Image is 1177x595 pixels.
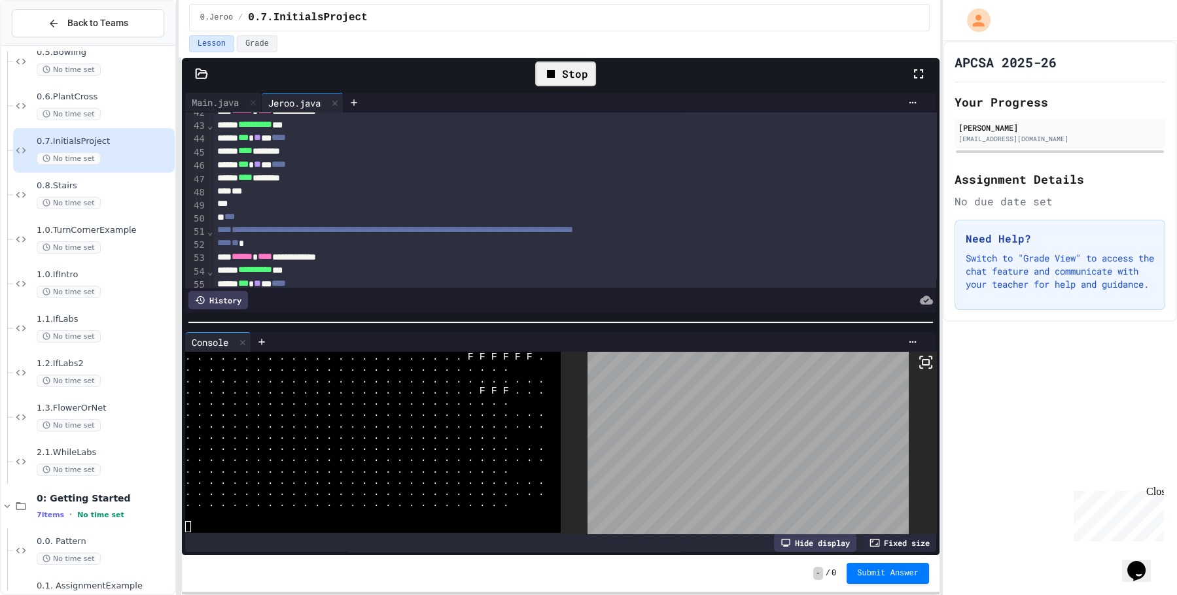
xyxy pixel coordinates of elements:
div: 55 [185,279,207,292]
span: . . . . . . . . . . . . . . . . . . . . . . . . . . . . [185,397,509,408]
span: - [813,567,823,580]
div: [PERSON_NAME] [958,122,1161,133]
span: . . . . . . . . . . . . . . . . . . . . . . . . . . . . [185,498,509,509]
span: No time set [37,152,101,165]
div: 43 [185,120,207,133]
span: No time set [37,241,101,254]
span: . . . . . . . . . . . . . . . . . . . . . . . . . . . . [185,465,509,476]
span: 0.1. AssignmentExample [37,581,172,592]
iframe: chat widget [1068,486,1164,541]
button: Lesson [189,35,234,52]
span: 0.0. Pattern [37,536,172,547]
div: 48 [185,186,207,199]
span: / [238,12,243,23]
div: [EMAIL_ADDRESS][DOMAIN_NAME] [958,134,1161,144]
span: No time set [37,197,101,209]
h2: Assignment Details [955,170,1165,188]
span: . . . . . . . . . . . . . . . . . . . . . . . . . . . . . . . [185,375,544,386]
span: 0 [832,568,836,579]
h1: APCSA 2025-26 [955,53,1057,71]
span: No time set [77,511,124,519]
span: . . . . . . . . . . . . . . . . . . . . . . . . . . . . [185,363,509,374]
span: 1.0.IfIntro [37,269,172,280]
span: No time set [37,63,101,76]
div: Console [185,332,251,352]
iframe: chat widget [1122,543,1164,582]
span: 0: Getting Started [37,492,172,504]
div: Hide display [774,534,856,552]
span: No time set [37,330,101,343]
span: No time set [37,419,101,432]
span: No time set [37,464,101,476]
span: 0.6.PlantCross [37,92,172,103]
div: Jeroo.java [262,96,327,110]
button: Submit Answer [847,563,929,584]
span: 1.1.IfLabs [37,314,172,325]
div: 54 [185,265,207,279]
div: 51 [185,226,207,239]
div: Main.java [185,93,262,112]
span: / [826,568,830,579]
span: 1.0.TurnCornerExample [37,225,172,236]
div: 50 [185,212,207,226]
span: No time set [37,108,101,120]
button: Back to Teams [12,9,164,37]
span: • [69,509,72,520]
div: Fixed size [863,534,936,552]
span: . . . . . . . . . . . . . . . . . . . . . . . . . . . . . . . [185,453,544,464]
span: No time set [37,286,101,298]
span: 0.Jeroo [200,12,233,23]
button: Grade [237,35,277,52]
span: . . . . . . . . . . . . . . . . . . . . . . . . . . . . . . . [185,476,544,487]
span: 0.8.Stairs [37,180,172,192]
h3: Need Help? [966,231,1154,246]
div: 53 [185,252,207,265]
span: 2.1.WhileLabs [37,447,172,458]
div: 52 [185,239,207,252]
span: . . . . . . . . . . . . . . . . . . . . . . . . . . . . . . . [185,420,544,431]
span: . . . . . . . . . . . . . . . . . . . . . . . . . . . . . . . [185,442,544,453]
span: Fold line [207,226,213,237]
div: Chat with us now!Close [5,5,90,83]
div: 42 [185,107,207,120]
span: . . . . . . . . . . . . . . . . . . . . . . . . . . . . [185,431,509,442]
span: 1.3.FlowerOrNet [37,403,172,414]
span: Fold line [207,266,213,277]
p: Switch to "Grade View" to access the chat feature and communicate with your teacher for help and ... [966,252,1154,291]
div: Console [185,335,235,349]
span: 7 items [37,511,64,519]
div: 44 [185,133,207,146]
span: . . . . . . . . . . . . . . . . . . . . . . . . F F F F F F . [185,352,544,363]
span: Back to Teams [67,16,128,30]
h2: Your Progress [955,93,1165,111]
div: 45 [185,146,207,160]
div: 46 [185,160,207,173]
div: My Account [953,5,994,35]
div: 49 [185,199,207,212]
div: History [188,291,248,309]
span: No time set [37,375,101,387]
span: Fold line [207,120,213,131]
span: No time set [37,552,101,565]
span: 0.7.InitialsProject [37,136,172,147]
span: . . . . . . . . . . . . . . . . . . . . . . . . . . . . . . . [185,408,544,419]
span: 0.7.InitialsProject [248,10,367,25]
div: Stop [535,61,596,86]
div: Jeroo.java [262,93,343,112]
span: 1.2.IfLabs2 [37,358,172,369]
span: 0.5.Bowling [37,47,172,58]
div: No due date set [955,194,1165,209]
div: 47 [185,173,207,186]
span: Submit Answer [857,568,919,579]
span: . . . . . . . . . . . . . . . . . . . . . . . . . . . . . . . [185,487,544,498]
div: Main.java [185,95,245,109]
span: . . . . . . . . . . . . . . . . . . . . . . . . . F F F . . . [185,386,544,397]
